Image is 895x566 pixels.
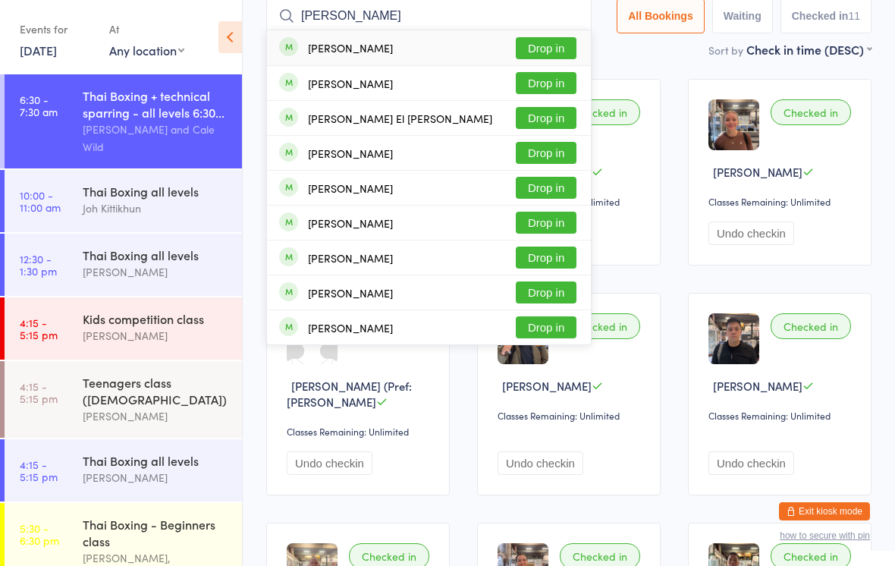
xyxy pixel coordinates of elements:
a: 4:15 -5:15 pmKids competition class[PERSON_NAME] [5,297,242,360]
a: 4:15 -5:15 pmTeenagers class ([DEMOGRAPHIC_DATA])[PERSON_NAME] [5,361,242,438]
div: Classes Remaining: Unlimited [287,425,434,438]
div: [PERSON_NAME] [83,263,229,281]
div: Events for [20,17,94,42]
div: Classes Remaining: Unlimited [708,409,856,422]
div: [PERSON_NAME] [83,407,229,425]
div: Joh Kittikhun [83,200,229,217]
time: 6:30 - 7:30 am [20,93,58,118]
button: Drop in [516,281,576,303]
div: [PERSON_NAME] [308,287,393,299]
button: Exit kiosk mode [779,502,870,520]
div: At [109,17,184,42]
a: 4:15 -5:15 pmThai Boxing all levels[PERSON_NAME] [5,439,242,502]
div: [PERSON_NAME] [308,77,393,90]
a: [DATE] [20,42,57,58]
span: [PERSON_NAME] [713,378,802,394]
time: 10:00 - 11:00 am [20,189,61,213]
span: [PERSON_NAME] [713,164,802,180]
div: Thai Boxing all levels [83,183,229,200]
div: Thai Boxing + technical sparring - all levels 6:30... [83,87,229,121]
div: 11 [848,10,860,22]
button: Drop in [516,107,576,129]
div: Checked in [560,313,640,339]
div: [PERSON_NAME] [308,217,393,229]
time: 4:15 - 5:15 pm [20,380,58,404]
div: Thai Boxing - Beginners class [83,516,229,549]
button: Drop in [516,316,576,338]
button: Undo checkin [498,451,583,475]
button: Drop in [516,212,576,234]
div: [PERSON_NAME] [83,327,229,344]
button: Drop in [516,37,576,59]
span: [PERSON_NAME] [502,378,592,394]
div: Classes Remaining: Unlimited [498,409,645,422]
img: image1719479946.png [708,99,759,150]
div: Checked in [771,313,851,339]
div: [PERSON_NAME] and Cale Wild [83,121,229,156]
div: Teenagers class ([DEMOGRAPHIC_DATA]) [83,374,229,407]
img: image1726557636.png [708,313,759,364]
button: how to secure with pin [780,530,870,541]
time: 4:15 - 5:15 pm [20,458,58,483]
div: [PERSON_NAME] [308,252,393,264]
div: [PERSON_NAME] [308,147,393,159]
div: [PERSON_NAME] [308,182,393,194]
div: [PERSON_NAME] [83,469,229,486]
div: [PERSON_NAME] [308,322,393,334]
div: Classes Remaining: Unlimited [708,195,856,208]
button: Drop in [516,142,576,164]
button: Drop in [516,247,576,269]
div: Thai Boxing all levels [83,247,229,263]
time: 4:15 - 5:15 pm [20,316,58,341]
div: Check in time (DESC) [746,41,871,58]
button: Undo checkin [287,451,372,475]
a: 6:30 -7:30 amThai Boxing + technical sparring - all levels 6:30...[PERSON_NAME] and Cale Wild [5,74,242,168]
div: [PERSON_NAME] [308,42,393,54]
span: [PERSON_NAME] (Pref: [PERSON_NAME] [287,378,412,410]
div: Any location [109,42,184,58]
button: Drop in [516,72,576,94]
div: [PERSON_NAME] El [PERSON_NAME] [308,112,492,124]
button: Drop in [516,177,576,199]
time: 12:30 - 1:30 pm [20,253,57,277]
button: Undo checkin [708,451,794,475]
a: 10:00 -11:00 amThai Boxing all levelsJoh Kittikhun [5,170,242,232]
time: 5:30 - 6:30 pm [20,522,59,546]
button: Undo checkin [708,222,794,245]
label: Sort by [708,42,743,58]
div: Thai Boxing all levels [83,452,229,469]
div: Checked in [771,99,851,125]
div: Checked in [560,99,640,125]
a: 12:30 -1:30 pmThai Boxing all levels[PERSON_NAME] [5,234,242,296]
div: Kids competition class [83,310,229,327]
